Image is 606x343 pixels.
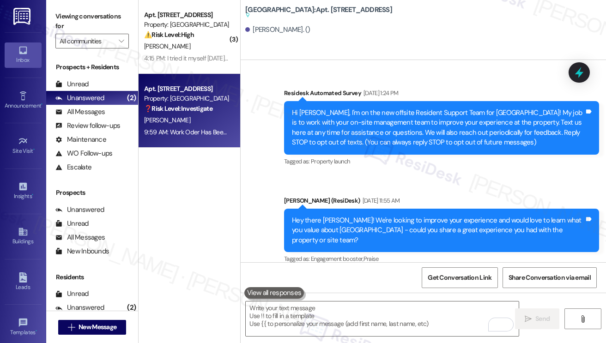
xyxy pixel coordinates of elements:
span: Praise [364,255,379,263]
div: 9:59 AM: Work Oder Has Been Submitted. [144,128,257,136]
span: • [32,192,33,198]
div: [PERSON_NAME]. () [245,25,310,35]
textarea: To enrich screen reader interactions, please activate Accessibility in Grammarly extension settings [246,301,519,336]
img: ResiDesk Logo [13,8,32,25]
i:  [525,315,532,323]
div: Hi [PERSON_NAME], I'm on the new offsite Resident Support Team for [GEOGRAPHIC_DATA]! My job is t... [292,108,584,148]
span: • [36,328,37,334]
span: New Message [79,322,116,332]
span: • [33,146,35,153]
span: Send [535,314,550,324]
div: New Inbounds [55,247,109,256]
button: New Message [58,320,127,335]
div: [DATE] 11:55 AM [360,196,400,205]
input: All communities [60,34,114,48]
div: Unread [55,289,89,299]
div: Prospects [46,188,138,198]
div: Residesk Automated Survey [284,88,599,101]
div: Unread [55,79,89,89]
div: Unanswered [55,205,104,215]
span: Property launch [311,157,350,165]
span: [PERSON_NAME] [144,116,190,124]
i:  [579,315,586,323]
div: (2) [125,91,138,105]
div: Hey there [PERSON_NAME]! We're looking to improve your experience and would love to learn what yo... [292,216,584,245]
strong: ❓ Risk Level: Investigate [144,104,212,113]
div: Prospects + Residents [46,62,138,72]
button: Send [515,308,560,329]
div: WO Follow-ups [55,149,112,158]
div: Property: [GEOGRAPHIC_DATA] [144,20,230,30]
div: Residents [46,272,138,282]
div: Review follow-ups [55,121,120,131]
a: Leads [5,270,42,295]
span: • [41,101,42,108]
div: Maintenance [55,135,106,144]
div: Tagged as: [284,252,599,265]
label: Viewing conversations for [55,9,129,34]
button: Get Conversation Link [422,267,497,288]
div: Apt. [STREET_ADDRESS] [144,10,230,20]
div: Unanswered [55,93,104,103]
button: Share Conversation via email [503,267,597,288]
span: Engagement booster , [311,255,364,263]
i:  [119,37,124,45]
span: Get Conversation Link [428,273,491,283]
div: Apt. [STREET_ADDRESS] [144,84,230,94]
div: Escalate [55,162,91,172]
a: Buildings [5,224,42,249]
span: Share Conversation via email [509,273,591,283]
a: Templates • [5,315,42,340]
a: Site Visit • [5,133,42,158]
div: Unanswered [55,303,104,313]
div: 4:15 PM: I tried it myself [DATE] and it did the same thing [144,54,293,62]
strong: ⚠️ Risk Level: High [144,30,194,39]
a: Inbox [5,42,42,67]
span: [PERSON_NAME] [144,42,190,50]
div: Unread [55,219,89,229]
i:  [68,324,75,331]
b: [GEOGRAPHIC_DATA]: Apt. [STREET_ADDRESS] [245,5,392,20]
div: All Messages [55,233,105,242]
div: (2) [125,301,138,315]
a: Insights • [5,179,42,204]
div: [DATE] 1:24 PM [361,88,399,98]
div: [PERSON_NAME] (ResiDesk) [284,196,599,209]
div: Tagged as: [284,155,599,168]
div: Property: [GEOGRAPHIC_DATA] [144,94,230,103]
div: All Messages [55,107,105,117]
